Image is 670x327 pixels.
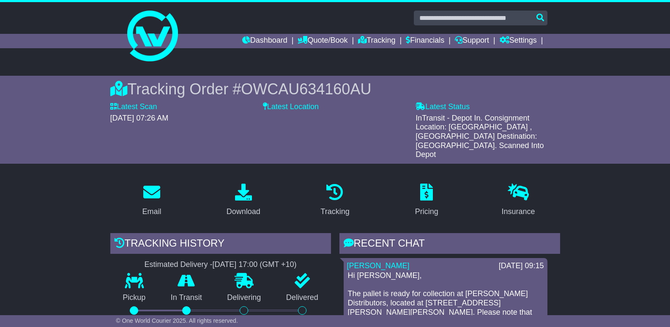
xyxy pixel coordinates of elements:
a: [PERSON_NAME] [347,261,410,270]
span: [DATE] 07:26 AM [110,114,169,122]
div: Tracking Order # [110,80,560,98]
span: © One World Courier 2025. All rights reserved. [116,317,238,324]
div: Insurance [502,206,535,217]
span: OWCAU634160AU [241,80,371,98]
div: Pricing [415,206,438,217]
a: Download [221,181,266,220]
p: Pickup [110,293,159,302]
div: Email [142,206,161,217]
div: Tracking history [110,233,331,256]
span: InTransit - Depot In. Consignment Location: [GEOGRAPHIC_DATA] , [GEOGRAPHIC_DATA] Destination: [G... [416,114,544,159]
a: Quote/Book [298,34,347,48]
a: Insurance [496,181,541,220]
label: Latest Status [416,102,470,112]
a: Tracking [315,181,355,220]
p: Delivered [273,293,331,302]
a: Pricing [410,181,444,220]
label: Latest Scan [110,102,157,112]
a: Support [455,34,489,48]
a: Dashboard [242,34,287,48]
div: [DATE] 09:15 [499,261,544,271]
a: Tracking [358,34,395,48]
p: Delivering [215,293,274,302]
a: Financials [406,34,444,48]
a: Settings [500,34,537,48]
div: [DATE] 17:00 (GMT +10) [213,260,297,269]
label: Latest Location [263,102,319,112]
div: RECENT CHAT [339,233,560,256]
div: Estimated Delivery - [110,260,331,269]
div: Download [227,206,260,217]
a: Email [137,181,167,220]
p: In Transit [158,293,215,302]
div: Tracking [320,206,349,217]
